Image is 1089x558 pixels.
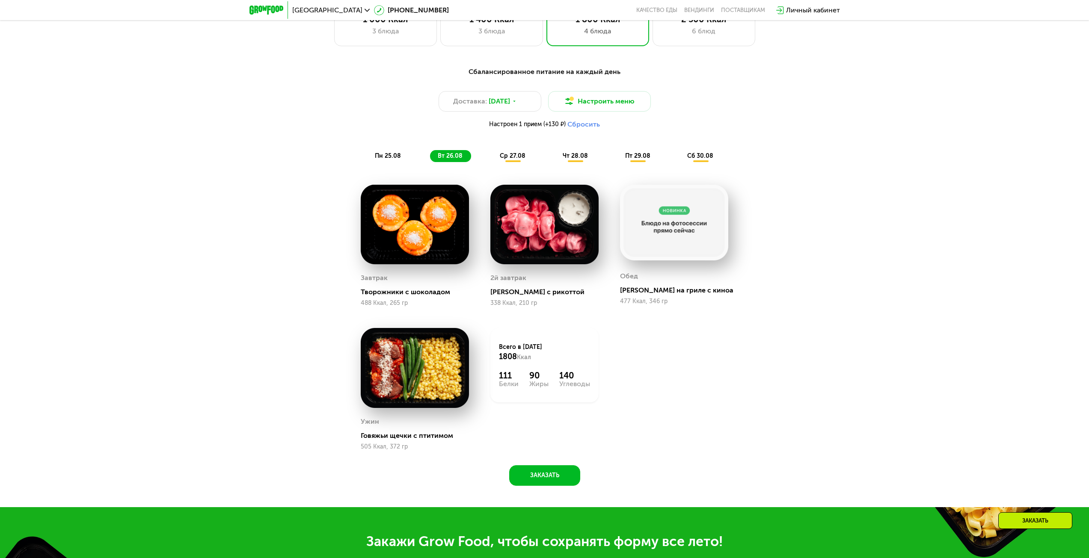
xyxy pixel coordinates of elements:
[625,152,650,159] span: пт 29.08
[529,370,549,381] div: 90
[499,352,517,361] span: 1808
[490,288,605,296] div: [PERSON_NAME] с рикоттой
[453,96,487,106] span: Доставка:
[517,354,531,361] span: Ккал
[567,120,600,129] button: Сбросить
[361,431,476,440] div: Говяжьи щечки с птитимом
[499,370,519,381] div: 111
[375,152,401,159] span: пн 25.08
[559,370,590,381] div: 140
[548,91,651,112] button: Настроить меню
[555,26,640,36] div: 4 блюда
[361,300,469,307] div: 488 Ккал, 265 гр
[620,286,735,295] div: [PERSON_NAME] на гриле с киноа
[291,67,798,77] div: Сбалансированное питание на каждый день
[361,443,469,450] div: 505 Ккал, 372 гр
[500,152,525,159] span: ср 27.08
[361,288,476,296] div: Творожники с шоколадом
[620,298,728,305] div: 477 Ккал, 346 гр
[687,152,713,159] span: сб 30.08
[449,26,534,36] div: 3 блюда
[721,7,765,14] div: поставщикам
[361,272,388,284] div: Завтрак
[490,272,526,284] div: 2й завтрак
[563,152,588,159] span: чт 28.08
[509,465,580,486] button: Заказать
[559,381,590,387] div: Углеводы
[786,5,840,15] div: Личный кабинет
[499,381,519,387] div: Белки
[490,300,599,307] div: 338 Ккал, 210 гр
[662,26,746,36] div: 6 блюд
[620,270,638,283] div: Обед
[499,343,590,362] div: Всего в [DATE]
[529,381,549,387] div: Жиры
[361,415,379,428] div: Ужин
[636,7,677,14] a: Качество еды
[489,96,510,106] span: [DATE]
[374,5,449,15] a: [PHONE_NUMBER]
[684,7,714,14] a: Вендинги
[489,121,566,127] span: Настроен 1 прием (+130 ₽)
[438,152,463,159] span: вт 26.08
[998,512,1072,529] div: Заказать
[292,7,362,14] span: [GEOGRAPHIC_DATA]
[343,26,428,36] div: 3 блюда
